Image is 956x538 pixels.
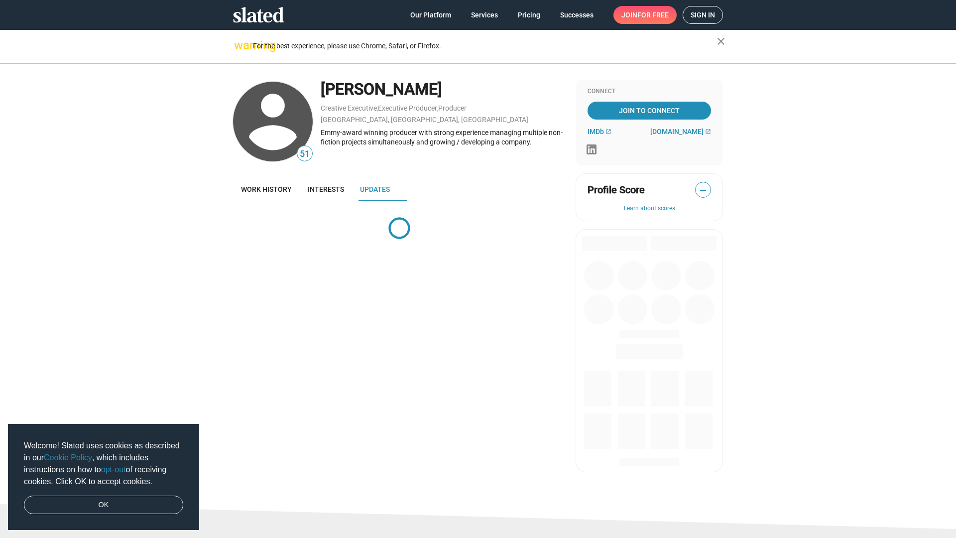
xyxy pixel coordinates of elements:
a: Joinfor free [613,6,677,24]
span: , [377,106,378,112]
div: [PERSON_NAME] [321,79,566,100]
a: IMDb [588,128,611,135]
a: Our Platform [402,6,459,24]
a: Creative Executive [321,104,377,112]
span: Interests [308,185,344,193]
span: [DOMAIN_NAME] [650,128,704,135]
a: Sign in [683,6,723,24]
a: Pricing [510,6,548,24]
span: Join To Connect [590,102,709,120]
mat-icon: open_in_new [605,129,611,134]
span: Profile Score [588,183,645,197]
div: Connect [588,88,711,96]
a: opt-out [101,465,126,474]
span: Our Platform [410,6,451,24]
a: Producer [438,104,467,112]
span: , [437,106,438,112]
a: Services [463,6,506,24]
a: Work history [233,177,300,201]
a: Cookie Policy [44,453,92,462]
mat-icon: close [715,35,727,47]
a: [DOMAIN_NAME] [650,128,711,135]
span: for free [637,6,669,24]
span: Updates [360,185,390,193]
a: Updates [352,177,398,201]
mat-icon: open_in_new [705,129,711,134]
span: Welcome! Slated uses cookies as described in our , which includes instructions on how to of recei... [24,440,183,488]
span: 51 [297,147,312,161]
a: Interests [300,177,352,201]
a: Successes [552,6,601,24]
span: IMDb [588,128,604,135]
span: Successes [560,6,594,24]
a: [GEOGRAPHIC_DATA], [GEOGRAPHIC_DATA], [GEOGRAPHIC_DATA] [321,116,528,124]
span: Pricing [518,6,540,24]
mat-icon: warning [234,39,246,51]
span: Services [471,6,498,24]
a: Join To Connect [588,102,711,120]
span: — [696,184,711,197]
span: Work history [241,185,292,193]
span: Sign in [691,6,715,23]
span: Join [621,6,669,24]
a: Executive Producer [378,104,437,112]
div: Emmy-award winning producer with strong experience managing multiple non-fiction projects simulta... [321,128,566,146]
a: dismiss cookie message [24,496,183,515]
button: Learn about scores [588,205,711,213]
div: cookieconsent [8,424,199,531]
div: For the best experience, please use Chrome, Safari, or Firefox. [253,39,717,53]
